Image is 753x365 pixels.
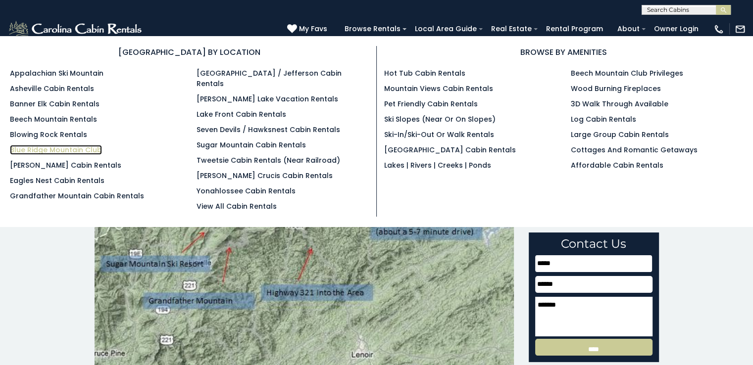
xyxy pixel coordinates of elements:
a: Lake Front Cabin Rentals [197,109,286,119]
a: Ski Slopes (Near or On Slopes) [384,114,496,124]
a: Beech Mountain Club Privileges [571,68,683,78]
a: Browse Rentals [340,21,405,37]
a: Grandfather Mountain Cabin Rentals [10,191,144,201]
a: Banner Elk Cabin Rentals [10,99,100,109]
a: [PERSON_NAME] Crucis Cabin Rentals [197,171,333,181]
a: Large Group Cabin Rentals [571,130,669,139]
a: Local Area Guide [410,21,482,37]
img: phone-regular-white.png [713,24,724,35]
a: [GEOGRAPHIC_DATA] / Jefferson Cabin Rentals [197,68,342,89]
img: White-1-2.png [7,19,145,39]
a: Seven Devils / Hawksnest Cabin Rentals [197,125,340,135]
a: Pet Friendly Cabin Rentals [384,99,478,109]
a: Affordable Cabin Rentals [571,160,663,170]
a: [GEOGRAPHIC_DATA] Cabin Rentals [384,145,516,155]
a: My Favs [287,24,330,35]
a: Hot Tub Cabin Rentals [384,68,465,78]
a: [PERSON_NAME] Cabin Rentals [10,160,121,170]
a: Sugar Mountain Cabin Rentals [197,140,306,150]
a: [PERSON_NAME] Lake Vacation Rentals [197,94,338,104]
a: Owner Login [649,21,703,37]
a: Eagles Nest Cabin Rentals [10,176,104,185]
a: Rental Program [541,21,608,37]
a: Ski-in/Ski-Out or Walk Rentals [384,130,494,139]
a: 3D Walk Through Available [571,99,668,109]
a: Beech Mountain Rentals [10,114,97,124]
a: Log Cabin Rentals [571,114,636,124]
a: About [612,21,645,37]
a: Mountain Views Cabin Rentals [384,84,493,93]
a: Yonahlossee Cabin Rentals [197,186,296,196]
a: Blowing Rock Rentals [10,130,87,139]
a: Asheville Cabin Rentals [10,84,94,93]
h3: Contact Us [535,237,653,250]
a: Tweetsie Cabin Rentals (Near Railroad) [197,155,340,165]
h3: BROWSE BY AMENITIES [384,46,744,58]
a: Appalachian Ski Mountain [10,68,103,78]
a: Blue Ridge Mountain Club [10,145,102,155]
a: Real Estate [486,21,537,37]
a: View All Cabin Rentals [197,201,277,211]
span: My Favs [299,24,327,34]
a: Cottages and Romantic Getaways [571,145,698,155]
a: Lakes | Rivers | Creeks | Ponds [384,160,491,170]
h3: [GEOGRAPHIC_DATA] BY LOCATION [10,46,369,58]
img: mail-regular-white.png [735,24,746,35]
a: Wood Burning Fireplaces [571,84,661,93]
